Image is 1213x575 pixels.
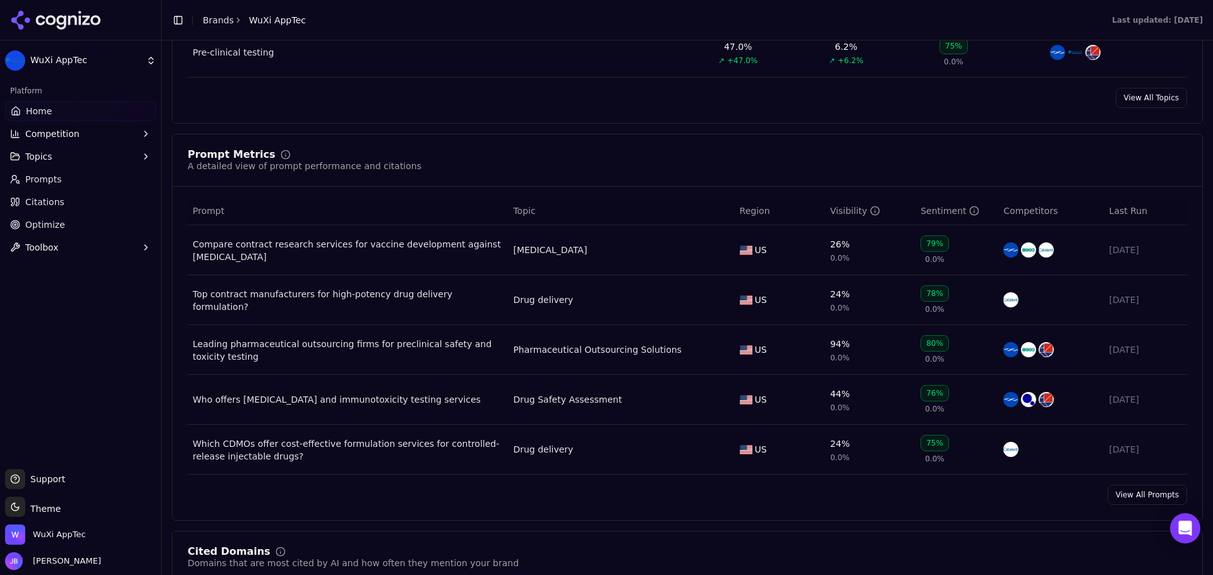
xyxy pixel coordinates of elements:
span: Competition [25,127,80,140]
div: Prompt Metrics [188,150,275,160]
span: 0.0% [830,303,850,313]
img: catalent [1003,292,1018,307]
img: US flag [740,445,752,454]
span: Optimize [25,218,65,231]
span: Toolbox [25,241,59,254]
div: [DATE] [1109,244,1182,256]
span: Topics [25,150,52,163]
th: Competitors [998,197,1104,225]
div: Open Intercom Messenger [1170,513,1200,543]
a: Home [5,101,156,121]
span: Theme [25,504,61,514]
img: catalent [1039,242,1054,258]
th: sentiment [915,197,998,225]
span: +6.2% [838,56,864,66]
a: Drug delivery [513,293,573,306]
span: WuXi AppTec [249,14,306,27]
div: 76% [920,385,949,401]
div: 80% [920,335,949,352]
span: 0.0% [925,454,944,464]
div: 78% [920,285,949,302]
span: US [755,343,767,356]
a: Who offers [MEDICAL_DATA] and immunotoxicity testing services [193,393,503,406]
div: 24% [830,288,850,300]
span: US [755,443,767,456]
th: Last Run [1104,197,1187,225]
span: Home [26,105,52,117]
img: catalent [1003,442,1018,457]
div: 44% [830,388,850,400]
a: Brands [203,15,234,25]
span: WuXi AppTec [33,529,86,540]
a: Pre-clinical testing [193,46,274,59]
span: US [755,244,767,256]
div: 47.0% [724,40,752,53]
div: [DATE] [1109,393,1182,406]
div: Data table [188,197,1187,475]
span: WuXi AppTec [30,55,141,66]
span: Last Run [1109,205,1147,217]
img: WuXi AppTec [5,50,25,71]
span: Region [740,205,770,217]
img: wuxi apptec [1068,45,1083,60]
img: US flag [740,395,752,405]
button: Open organization switcher [5,525,86,545]
img: charles river laboratories [1003,342,1018,357]
a: View All Prompts [1107,485,1187,505]
img: icon plc [1021,242,1036,258]
a: Drug Safety Assessment [513,393,622,406]
div: Platform [5,81,156,101]
button: Topics [5,146,156,167]
div: 79% [920,235,949,252]
div: 26% [830,238,850,251]
div: [DATE] [1109,443,1182,456]
span: Prompt [193,205,224,217]
a: Which CDMOs offer cost-effective formulation services for controlled-release injectable drugs? [193,437,503,463]
a: Drug delivery [513,443,573,456]
a: [MEDICAL_DATA] [513,244,587,256]
div: 6.2% [835,40,858,53]
span: Prompts [25,173,62,186]
a: View All Topics [1116,88,1187,108]
span: 0.0% [925,304,944,314]
span: 0.0% [925,404,944,414]
a: Leading pharmaceutical outsourcing firms for preclinical safety and toxicity testing [193,338,503,363]
div: Visibility [830,205,880,217]
img: icon plc [1021,342,1036,357]
th: brandMentionRate [825,197,915,225]
span: 0.0% [830,453,850,463]
a: Prompts [5,169,156,189]
span: ↗ [829,56,835,66]
img: charles river laboratories [1050,45,1065,60]
img: Josef Bookert [5,552,23,570]
div: Compare contract research services for vaccine development against [MEDICAL_DATA] [193,238,503,263]
span: Support [25,473,65,485]
a: Optimize [5,215,156,235]
div: 75% [920,435,949,451]
span: Topic [513,205,535,217]
span: ↗ [718,56,725,66]
button: Toolbox [5,237,156,258]
img: WuXi AppTec [5,525,25,545]
nav: breadcrumb [203,14,306,27]
span: 0.0% [925,354,944,364]
button: Open user button [5,552,101,570]
div: A detailed view of prompt performance and citations [188,160,421,172]
th: Topic [508,197,734,225]
img: pharmaron [1039,342,1054,357]
img: US flag [740,345,752,355]
span: Competitors [1003,205,1058,217]
button: Competition [5,124,156,144]
div: 75% [939,38,968,54]
img: US flag [740,295,752,305]
div: [DATE] [1109,343,1182,356]
span: US [755,393,767,406]
div: Sentiment [920,205,979,217]
div: Domains that are most cited by AI and how often they mention your brand [188,557,519,569]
